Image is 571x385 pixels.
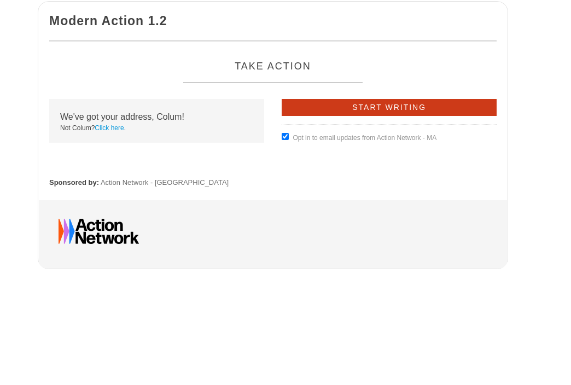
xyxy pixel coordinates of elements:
small: Not Colum? . [60,124,126,132]
div: We've got your address, Colum! [60,110,253,124]
a: Click here [95,124,124,132]
img: Action Network [49,219,149,244]
input: Start Writing [282,99,497,116]
input: Opt in to email updates from Action Network - MA [282,133,289,140]
h4: Take Action [49,58,497,91]
strong: Sponsored by: [49,178,99,186]
a: Action Network - [GEOGRAPHIC_DATA] [101,178,229,186]
label: Opt in to email updates from Action Network - MA [282,133,436,143]
h2: Modern Action 1.2 [49,13,497,42]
